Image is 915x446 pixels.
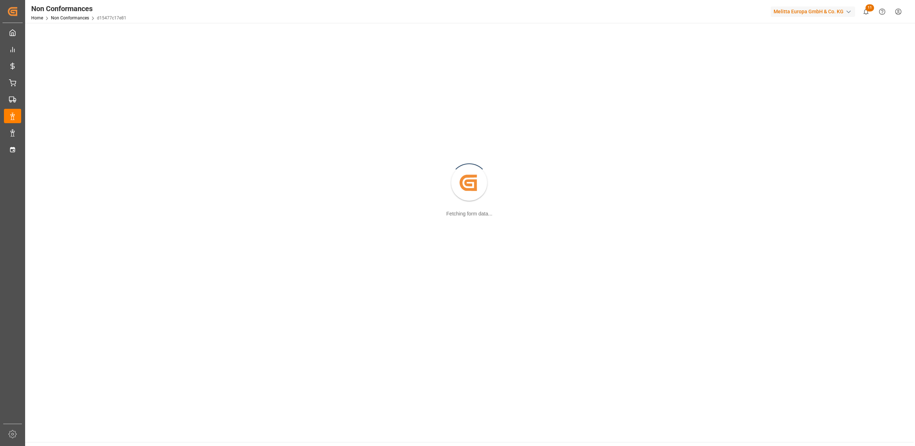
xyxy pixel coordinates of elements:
button: Melitta Europa GmbH & Co. KG [771,5,858,18]
button: show 11 new notifications [858,4,874,20]
a: Non Conformances [51,15,89,20]
div: Fetching form data... [446,210,492,218]
span: 11 [865,4,874,11]
div: Melitta Europa GmbH & Co. KG [771,6,855,17]
button: Help Center [874,4,890,20]
div: Non Conformances [31,3,126,14]
a: Home [31,15,43,20]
